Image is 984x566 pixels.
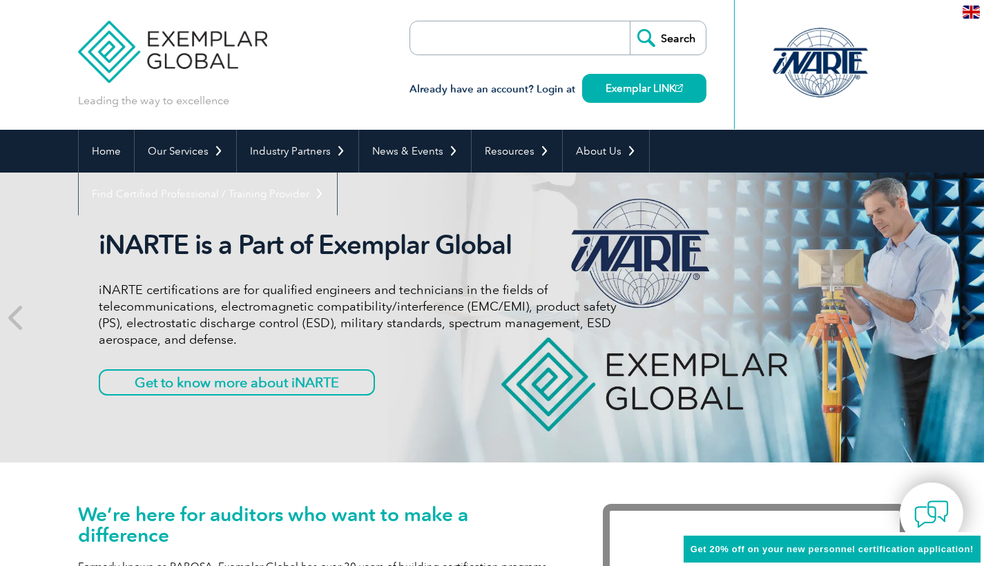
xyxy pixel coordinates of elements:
[99,229,617,261] h2: iNARTE is a Part of Exemplar Global
[79,130,134,173] a: Home
[99,369,375,396] a: Get to know more about iNARTE
[359,130,471,173] a: News & Events
[963,6,980,19] img: en
[472,130,562,173] a: Resources
[914,497,949,531] img: contact-chat.png
[237,130,358,173] a: Industry Partners
[78,93,229,108] p: Leading the way to excellence
[691,544,974,554] span: Get 20% off on your new personnel certification application!
[630,21,706,55] input: Search
[99,282,617,348] p: iNARTE certifications are for qualified engineers and technicians in the fields of telecommunicat...
[135,130,236,173] a: Our Services
[582,74,706,103] a: Exemplar LINK
[563,130,649,173] a: About Us
[675,84,683,92] img: open_square.png
[409,81,706,98] h3: Already have an account? Login at
[78,504,561,545] h1: We’re here for auditors who want to make a difference
[79,173,337,215] a: Find Certified Professional / Training Provider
